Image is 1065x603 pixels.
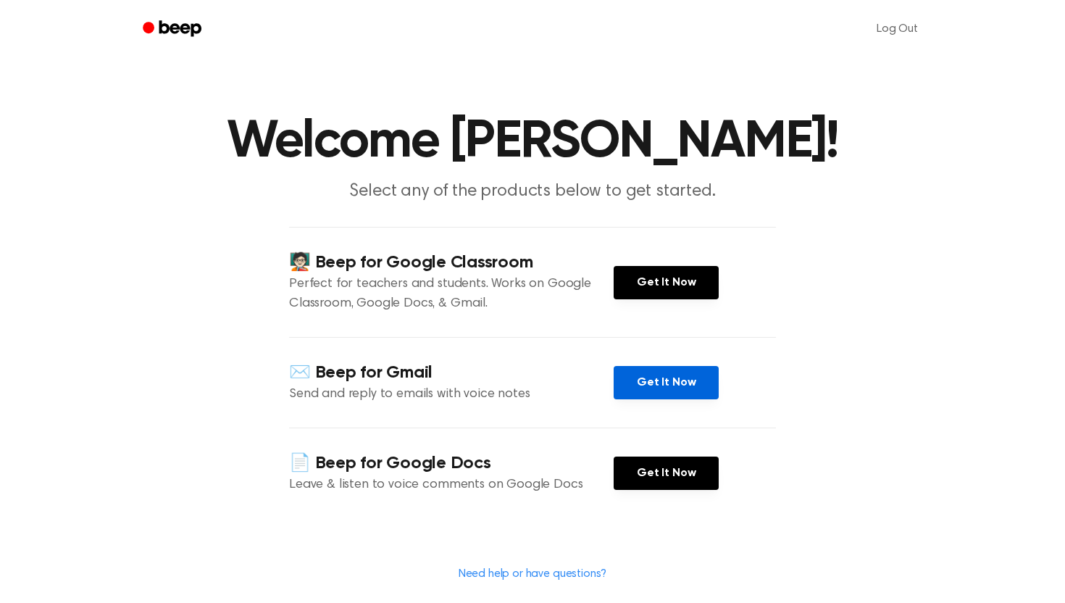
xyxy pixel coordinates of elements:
a: Beep [133,15,214,43]
a: Get It Now [614,457,719,490]
h1: Welcome [PERSON_NAME]! [162,116,903,168]
h4: 📄 Beep for Google Docs [289,452,614,475]
p: Select any of the products below to get started. [254,180,811,204]
p: Leave & listen to voice comments on Google Docs [289,475,614,495]
a: Need help or have questions? [459,568,607,580]
h4: ✉️ Beep for Gmail [289,361,614,385]
a: Log Out [862,12,932,46]
p: Perfect for teachers and students. Works on Google Classroom, Google Docs, & Gmail. [289,275,614,314]
a: Get It Now [614,366,719,399]
h4: 🧑🏻‍🏫 Beep for Google Classroom [289,251,614,275]
p: Send and reply to emails with voice notes [289,385,614,404]
a: Get It Now [614,266,719,299]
